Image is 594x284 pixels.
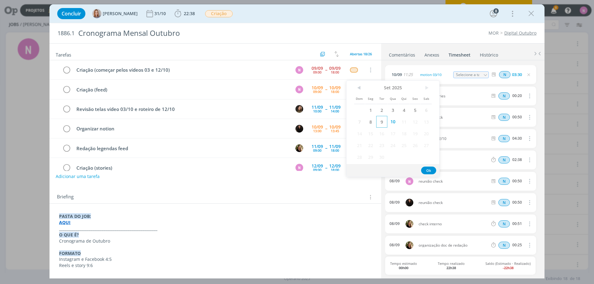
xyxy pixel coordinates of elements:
div: Anexos [424,52,439,58]
span: redação stories [416,94,490,98]
span: 10/09 [392,73,402,77]
span: 26 [410,139,421,151]
div: Organizar notion [74,125,290,133]
span: Criação [205,10,233,17]
div: 11/09 [329,144,341,149]
div: Criação (feed) [74,86,290,94]
span: reunião check [416,116,490,119]
strong: FORMATO [59,250,81,256]
span: 22:38 [184,11,195,16]
div: 08/09 [390,243,400,247]
span: check interno [416,222,490,226]
a: Histórico [480,49,498,58]
span: Briefing [57,193,74,201]
span: Dom [354,92,365,104]
span: 23 [376,139,387,151]
span: 3 [387,104,398,116]
div: Horas normais [498,114,510,121]
img: A [92,9,101,18]
div: 00:20 [512,94,522,98]
span: stories [416,158,490,162]
p: Reels e story 9:6 [59,262,372,269]
span: 11 [398,116,410,128]
div: Criação (stories) [74,164,290,172]
div: motion 03/10 [419,71,452,78]
div: Horas normais [498,178,510,185]
span: 1886.1 [58,30,75,37]
button: Adicionar uma tarefa [55,171,100,182]
span: 4 [398,104,410,116]
div: 08/09 [390,179,400,183]
div: Criação (começar pelos vídeos 03 e 12/10) [74,66,290,74]
span: 2 [376,104,387,116]
div: 09/09 [312,66,323,70]
div: 08/09 [390,200,400,205]
div: N [295,66,303,74]
div: 11/09 [312,105,323,109]
a: AQUI [59,219,71,225]
div: 18:00 [331,90,339,93]
span: 24 [387,139,398,151]
span: 25 [398,139,410,151]
span: 21 [354,139,365,151]
div: dialog [49,4,544,278]
div: 10/09 [329,86,341,90]
span: 19 [410,128,421,139]
span: -- [325,107,327,111]
span: 28 [354,151,365,163]
span: reunião check [416,180,490,183]
span: 30 [376,151,387,163]
span: > [421,83,432,92]
div: Horas normais [498,92,510,100]
a: Digital Outubro [504,30,536,36]
span: Tempo realizado [438,261,465,269]
div: 11/09 [329,105,341,109]
span: 13 [421,116,432,128]
span: 1 [365,104,376,116]
span: Seg [365,92,376,104]
div: Horas normais [499,71,510,78]
span: N [498,220,510,227]
div: 00:51 [512,222,522,226]
div: 09:00 [313,70,321,74]
span: 16 [376,128,387,139]
span: 10 [387,116,398,128]
span: 15 [365,128,376,139]
img: arrow-down-up.svg [334,51,339,57]
div: 8 [493,8,499,14]
div: Horas normais [498,199,510,206]
div: 18:00 [331,70,339,74]
div: Horas normais [498,220,510,227]
img: C [406,220,413,228]
p: Cronograma de Outubro [59,238,372,244]
div: 10/09 [312,86,323,90]
span: -- [325,166,327,170]
button: A[PERSON_NAME] [92,9,138,18]
span: -- [325,146,327,150]
span: Sab [421,92,432,104]
div: 09:00 [313,168,321,172]
span: 6 [421,104,432,116]
div: 12/09 [329,164,341,168]
span: 5 [410,104,421,116]
button: C [295,143,304,153]
div: 09/09 [329,66,341,70]
span: N [498,156,510,163]
div: 14:00 [331,109,339,113]
span: 17 [387,128,398,139]
span: roteiro de 12/10 [416,137,490,141]
span: Set 2025 [365,83,421,92]
span: -- [325,87,327,91]
button: S [295,124,304,133]
span: Saldo (Estimado - Realizado) [485,261,531,269]
div: 13:45 [331,129,339,133]
div: 10/09 [312,125,323,129]
span: Concluir [62,11,81,16]
div: 02:38 [512,158,522,162]
span: [PERSON_NAME] [103,11,138,16]
div: 00:50 [512,179,522,183]
span: N [498,135,510,142]
span: 22 [365,139,376,151]
div: N [295,86,303,93]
